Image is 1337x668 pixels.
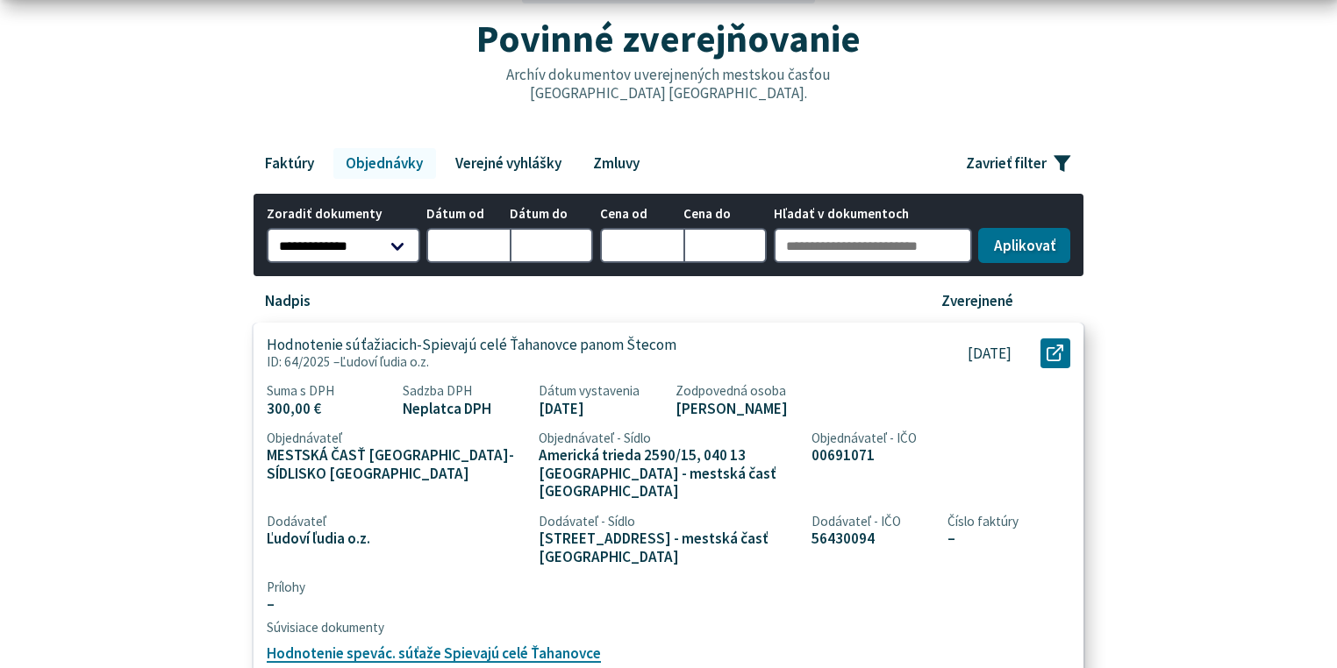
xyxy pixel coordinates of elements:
span: – [947,529,1070,548]
span: Neplatca DPH [403,400,526,418]
span: Cena od [600,207,683,222]
a: Verejné vyhlášky [442,148,574,178]
span: Ľudoví ľudia o.z. [340,353,429,370]
p: Nadpis [265,292,311,310]
input: Dátum do [510,228,593,263]
span: Zoradiť dokumenty [267,207,420,222]
input: Cena od [600,228,683,263]
span: 56430094 [811,529,934,548]
span: Dodávateľ - IČO [811,514,934,529]
select: Zoradiť dokumenty [267,228,420,263]
input: Dátum od [426,228,510,263]
p: [DATE] [968,345,1012,363]
span: 00691071 [811,447,934,465]
span: Dátum vystavenia [539,383,661,399]
span: Americká trieda 2590/15, 040 13 [GEOGRAPHIC_DATA] - mestská časť [GEOGRAPHIC_DATA] [539,447,797,501]
span: Zodpovedná osoba [676,383,934,399]
a: Faktúry [252,148,326,178]
a: Zmluvy [581,148,653,178]
button: Zavrieť filter [953,148,1085,178]
span: Cena do [683,207,767,222]
span: – [267,595,1070,614]
p: Archív dokumentov uverejnených mestskou časťou [GEOGRAPHIC_DATA] [GEOGRAPHIC_DATA]. [468,66,869,102]
span: [DATE] [539,400,661,418]
span: Sadzba DPH [403,383,526,399]
span: Dátum od [426,207,510,222]
span: Hľadať v dokumentoch [774,207,972,222]
span: Číslo faktúry [947,514,1070,529]
span: 300,00 € [267,400,390,418]
span: [STREET_ADDRESS] - mestská časť [GEOGRAPHIC_DATA] [539,529,797,565]
input: Hľadať v dokumentoch [774,228,972,263]
span: MESTSKÁ ČASŤ [GEOGRAPHIC_DATA]-SÍDLISKO [GEOGRAPHIC_DATA] [267,447,526,483]
span: Ľudoví ľudia o.z. [267,529,526,548]
span: Dátum do [510,207,593,222]
a: Hodnotenie spevác. súťaže Spievajú celé Ťahanovce [267,643,601,663]
button: Aplikovať [978,228,1069,263]
p: ID: 64/2025 – [267,354,887,370]
p: Hodnotenie súťažiacich-Spievajú celé Ťahanovce panom Štecom [267,336,676,354]
span: Prílohy [267,579,1070,595]
span: Objednávateľ - IČO [811,430,934,446]
span: [PERSON_NAME] [676,400,934,418]
span: Objednávateľ - Sídlo [539,430,797,446]
span: Suma s DPH [267,383,390,399]
span: Objednávateľ [267,430,526,446]
span: Súvisiace dokumenty [267,620,1070,636]
p: Zverejnené [941,292,1013,310]
span: Zavrieť filter [966,154,1047,173]
input: Cena do [683,228,767,263]
span: Dodávateľ [267,514,526,529]
span: Povinné zverejňovanie [476,14,861,62]
span: Dodávateľ - Sídlo [539,514,797,529]
a: Objednávky [333,148,436,178]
